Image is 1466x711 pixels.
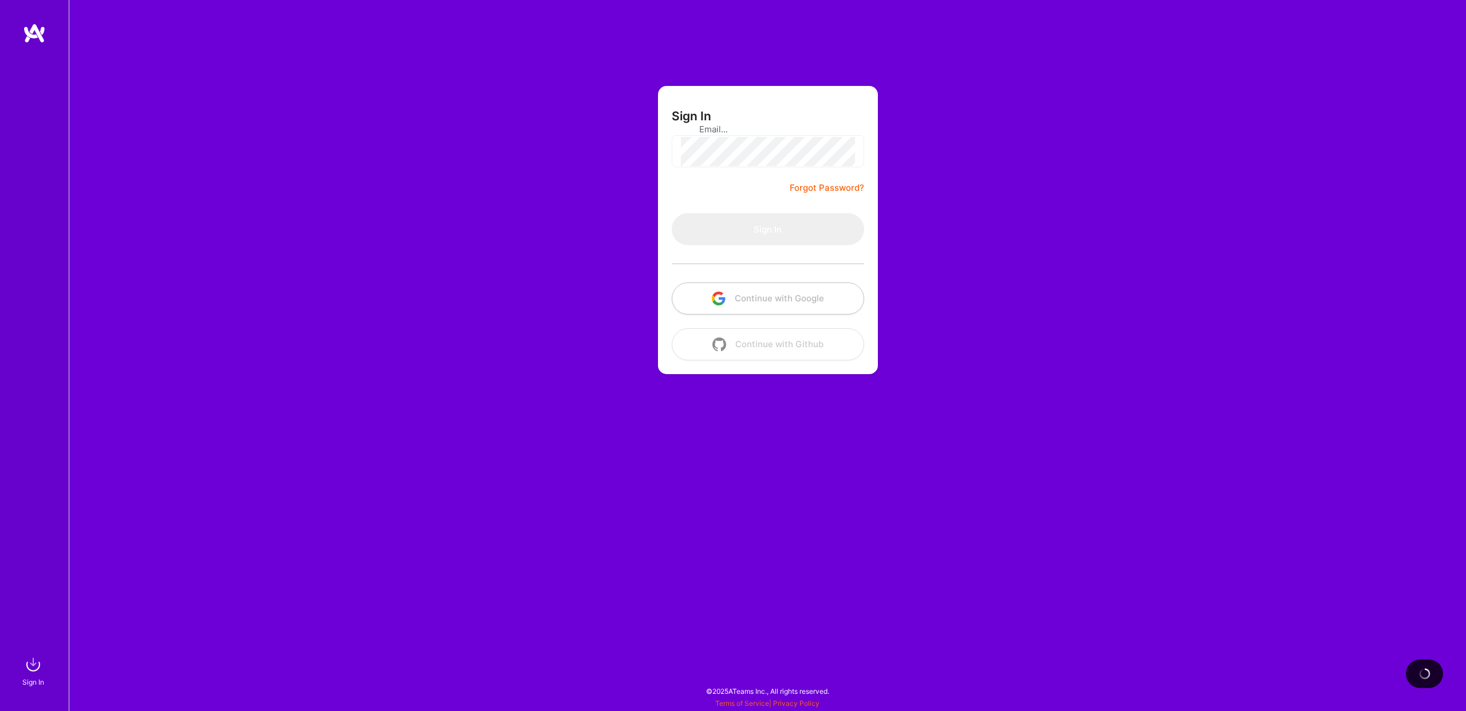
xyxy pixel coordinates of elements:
[22,653,45,676] img: sign in
[712,337,726,351] img: icon
[712,292,726,305] img: icon
[672,109,711,123] h3: Sign In
[672,282,864,315] button: Continue with Google
[715,699,769,708] a: Terms of Service
[699,115,837,144] input: Email...
[672,213,864,245] button: Sign In
[1417,666,1432,681] img: loading
[22,676,44,688] div: Sign In
[24,653,45,688] a: sign inSign In
[790,181,864,195] a: Forgot Password?
[69,677,1466,705] div: © 2025 ATeams Inc., All rights reserved.
[715,699,819,708] span: |
[23,23,46,44] img: logo
[672,328,864,360] button: Continue with Github
[773,699,819,708] a: Privacy Policy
